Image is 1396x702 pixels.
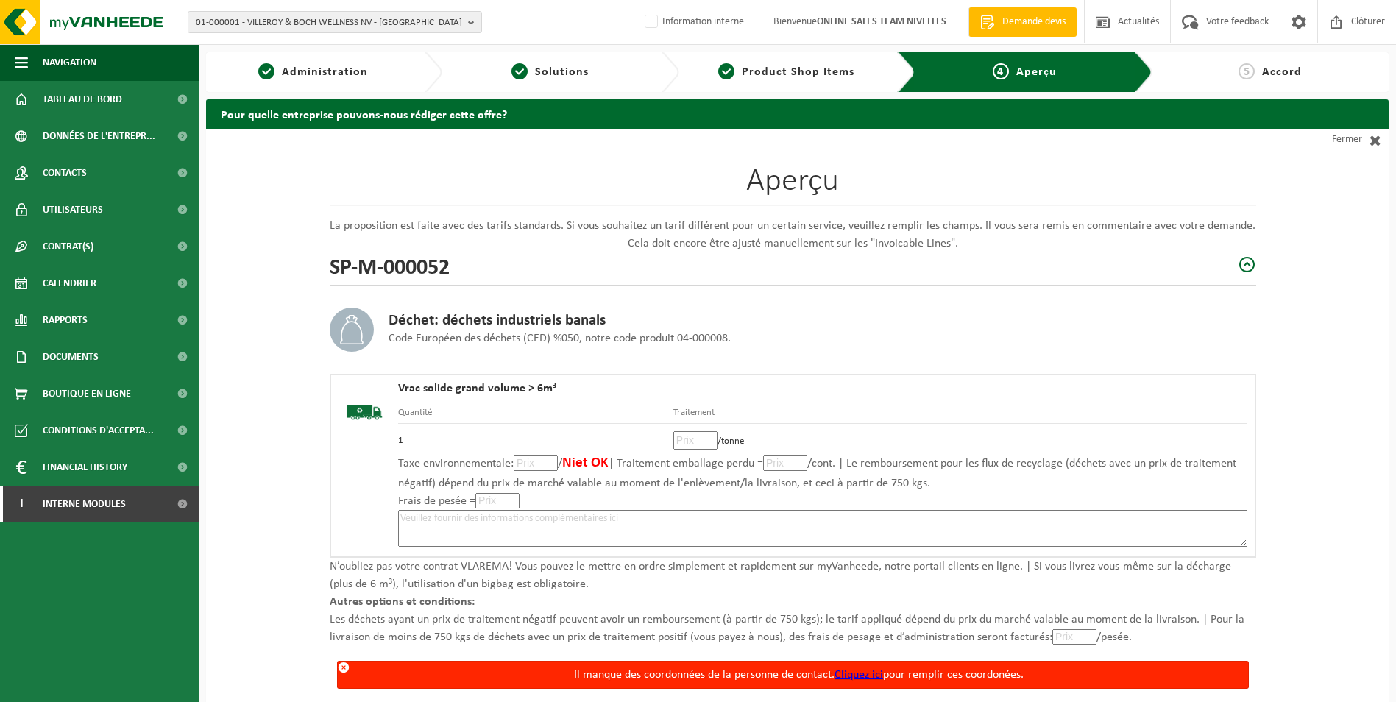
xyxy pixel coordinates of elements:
[398,424,673,453] td: 1
[673,405,1247,424] th: Traitement
[398,405,673,424] th: Quantité
[330,252,450,277] h2: SP-M-000052
[43,338,99,375] span: Documents
[43,155,87,191] span: Contacts
[206,99,1389,128] h2: Pour quelle entreprise pouvons-nous rédiger cette offre?
[687,63,886,81] a: 3Product Shop Items
[673,424,1247,453] td: /tonne
[389,312,731,330] h3: Déchet: déchets industriels banals
[511,63,528,79] span: 2
[926,63,1122,81] a: 4Aperçu
[562,456,609,470] span: Niet OK
[1256,129,1389,151] a: Fermer
[330,611,1256,646] p: Les déchets ayant un prix de traitement négatif peuvent avoir un remboursement (à partir de 750 k...
[742,66,854,78] span: Product Shop Items
[43,449,127,486] span: Financial History
[43,81,122,118] span: Tableau de bord
[718,63,734,79] span: 3
[1016,66,1057,78] span: Aperçu
[43,302,88,338] span: Rapports
[43,228,93,265] span: Contrat(s)
[450,63,649,81] a: 2Solutions
[43,412,154,449] span: Conditions d'accepta...
[993,63,1009,79] span: 4
[258,63,274,79] span: 1
[330,558,1256,593] p: N’oubliez pas votre contrat VLAREMA! Vous pouvez le mettre en ordre simplement et rapidement sur ...
[763,455,807,471] input: Prix
[1052,629,1096,645] input: Prix
[282,66,368,78] span: Administration
[398,492,1247,510] p: Frais de pesée =
[968,7,1077,37] a: Demande devis
[535,66,589,78] span: Solutions
[999,15,1069,29] span: Demande devis
[475,493,520,508] input: Prix
[196,12,462,34] span: 01-000001 - VILLEROY & BOCH WELLNESS NV - [GEOGRAPHIC_DATA]
[1239,63,1255,79] span: 5
[330,217,1256,252] p: La proposition est faite avec des tarifs standards. Si vous souhaitez un tarif différent pour un ...
[339,383,391,442] img: BL-SO-LV.png
[188,11,482,33] button: 01-000001 - VILLEROY & BOCH WELLNESS NV - [GEOGRAPHIC_DATA]
[43,486,126,522] span: Interne modules
[330,593,1256,611] p: Autres options et conditions:
[213,63,413,81] a: 1Administration
[43,44,96,81] span: Navigation
[43,375,131,412] span: Boutique en ligne
[350,662,1248,688] div: Il manque des coordonnées de la personne de contact. pour remplir ces coordonées.
[642,11,744,33] label: Information interne
[389,330,731,347] p: Code Européen des déchets (CED) %050, notre code produit 04-000008.
[43,191,103,228] span: Utilisateurs
[673,431,718,450] input: Prix
[398,453,1247,492] p: Taxe environnementale: / | Traitement emballage perdu = /cont. | Le remboursement pour les flux d...
[514,455,558,471] input: Prix
[1160,63,1381,81] a: 5Accord
[43,265,96,302] span: Calendrier
[43,118,155,155] span: Données de l'entrepr...
[835,669,883,681] a: Cliquez ici
[330,166,1256,206] h1: Aperçu
[1262,66,1302,78] span: Accord
[817,16,946,27] strong: ONLINE SALES TEAM NIVELLES
[398,383,1247,394] h4: Vrac solide grand volume > 6m³
[15,486,28,522] span: I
